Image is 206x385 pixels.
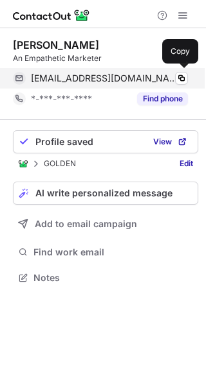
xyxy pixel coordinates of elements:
button: Notes [13,269,198,287]
span: Add to email campaign [35,219,137,229]
img: ContactOut [18,158,28,169]
img: ContactOut v5.3.10 [13,8,90,23]
button: Reveal Button [137,92,188,105]
div: An Empathetic Marketer [13,53,198,64]
span: Profile saved [35,137,93,147]
span: AI write personalized message [35,188,173,198]
span: [EMAIL_ADDRESS][DOMAIN_NAME] [31,73,178,84]
button: Find work email [13,243,198,261]
button: Add to email campaign [13,212,198,235]
span: Find work email [33,246,193,258]
button: AI write personalized message [13,182,198,205]
div: [PERSON_NAME] [13,38,99,51]
p: GOLDEN [44,159,76,168]
span: View [153,137,172,146]
button: Profile savedView [13,130,198,153]
span: Notes [33,272,193,284]
a: Edit [174,157,198,170]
